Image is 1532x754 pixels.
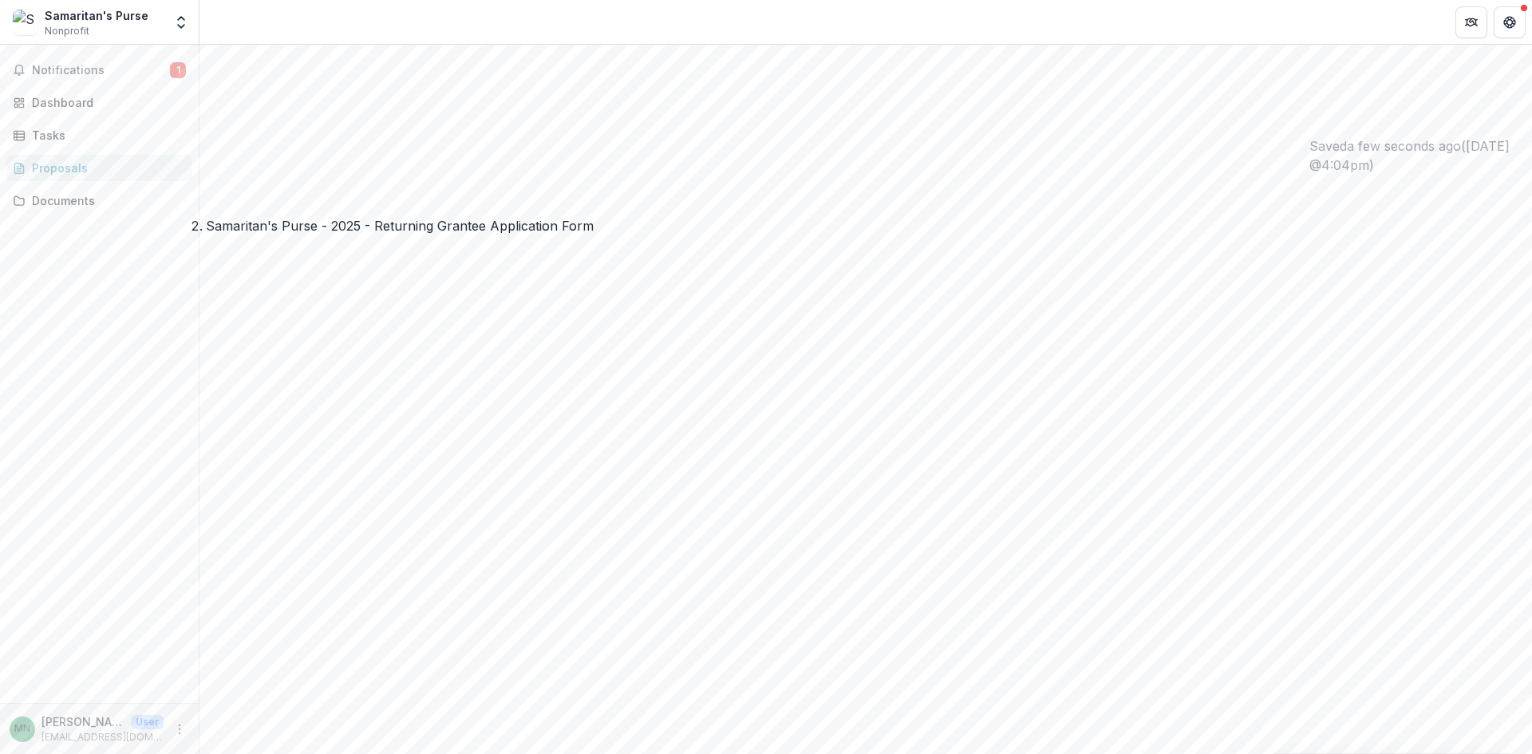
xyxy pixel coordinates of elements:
p: [PERSON_NAME] [41,713,124,730]
button: Open entity switcher [170,6,192,38]
span: Nonprofit [45,24,89,38]
a: Dashboard [6,89,192,116]
div: Ms. Cathy Njoya [14,724,30,734]
span: 1 [170,62,186,78]
div: Proposals [32,160,180,176]
button: Get Help [1494,6,1526,38]
a: Proposals [6,155,192,181]
div: Saved a few seconds ago ( [DATE] @ 4:04pm ) [1309,136,1532,175]
button: More [170,720,189,739]
a: Documents [6,188,192,214]
div: Tasks [32,127,180,144]
span: Notifications [32,64,170,77]
div: Samaritan's Purse [45,7,148,24]
a: Tasks [6,122,192,148]
div: Samaritan's Purse - 2025 - Returning Grantee Application Form [206,216,594,235]
img: Samaritan's Purse [13,10,38,35]
p: User [131,715,164,729]
div: Dashboard [32,94,180,111]
p: [EMAIL_ADDRESS][DOMAIN_NAME] [41,730,164,744]
button: Partners [1455,6,1487,38]
div: Documents [32,192,180,209]
button: Notifications1 [6,57,192,83]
